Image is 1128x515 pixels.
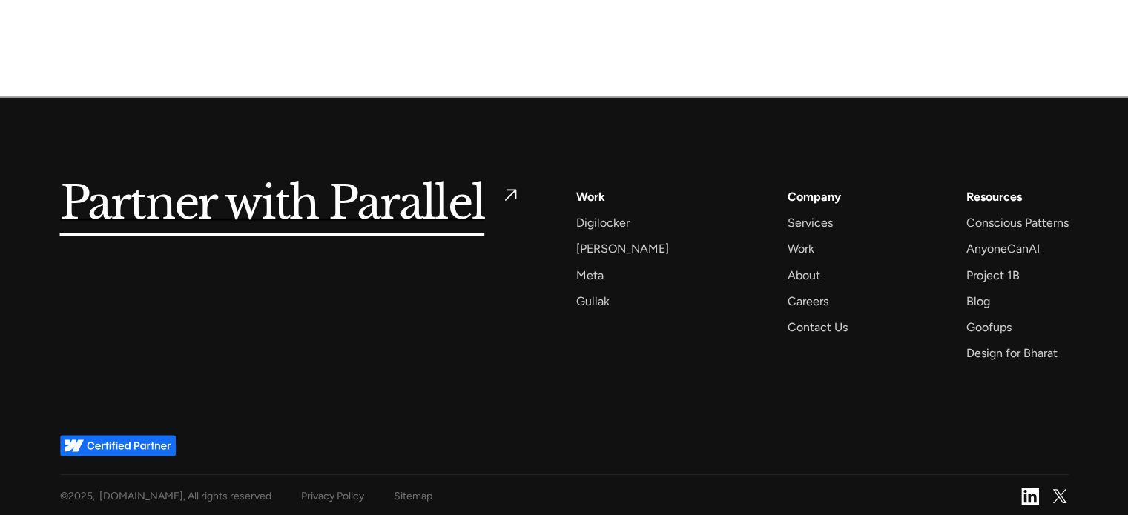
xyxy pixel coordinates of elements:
a: Gullak [576,291,610,311]
a: Work [788,239,814,259]
a: Design for Bharat [966,343,1057,363]
a: Partner with Parallel [60,187,518,221]
a: Privacy Policy [301,487,364,505]
a: AnyoneCanAI [966,239,1039,259]
h5: Partner with Parallel [60,187,485,221]
div: © , [DOMAIN_NAME], All rights reserved [60,487,271,505]
a: Project 1B [966,265,1019,285]
a: Careers [788,291,828,311]
a: Digilocker [576,213,630,233]
a: Goofups [966,317,1011,337]
a: Company [788,187,841,207]
a: [PERSON_NAME] [576,239,669,259]
div: Resources [966,187,1021,207]
a: Meta [576,265,604,285]
a: Services [788,213,833,233]
a: Blog [966,291,989,311]
a: Contact Us [788,317,848,337]
a: About [788,265,820,285]
a: Sitemap [394,487,432,505]
span: 2025 [68,490,93,502]
a: Work [576,187,605,207]
a: Conscious Patterns [966,213,1068,233]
